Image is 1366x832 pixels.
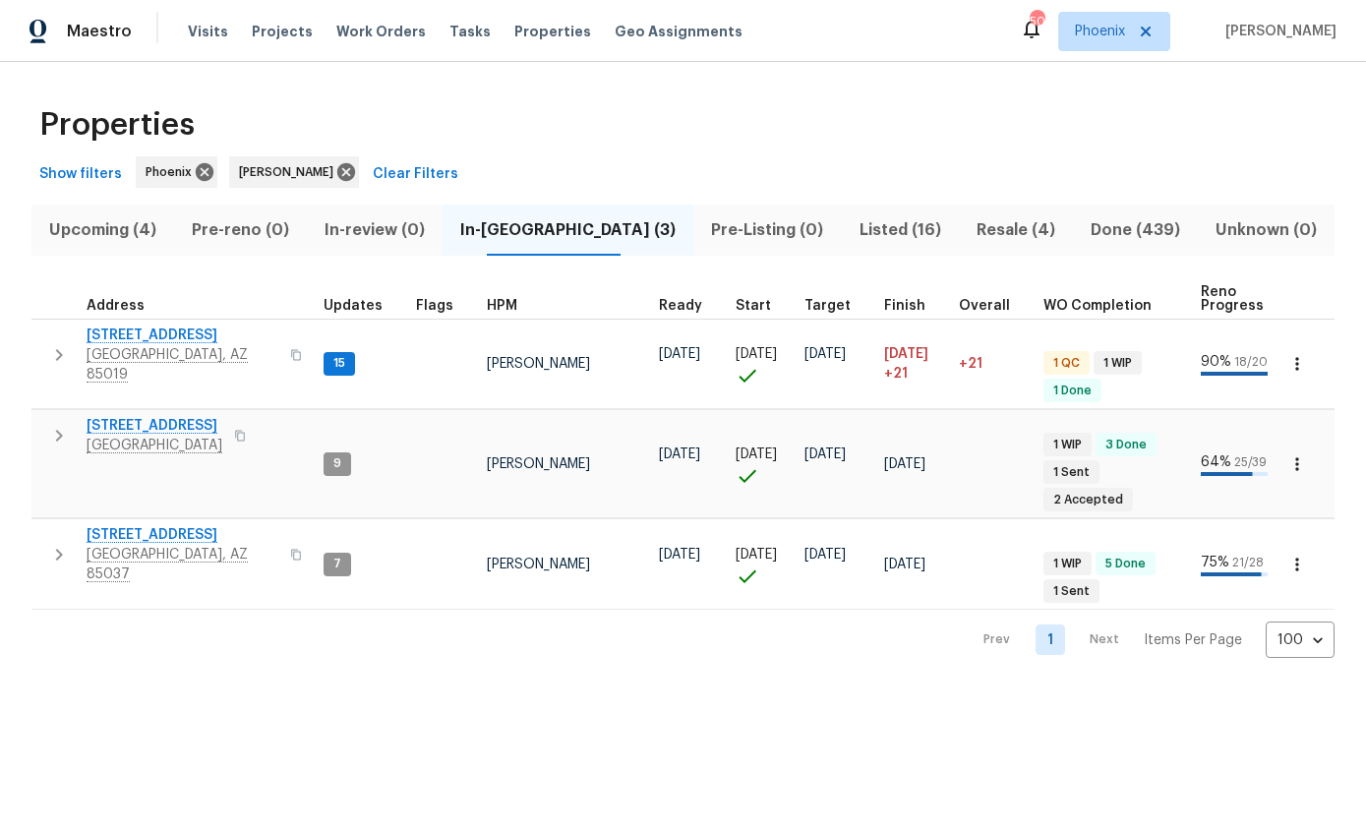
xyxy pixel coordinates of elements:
[1075,22,1125,41] span: Phoenix
[1210,216,1323,244] span: Unknown (0)
[1045,383,1099,399] span: 1 Done
[373,162,458,187] span: Clear Filters
[1201,285,1264,313] span: Reno Progress
[1218,22,1336,41] span: [PERSON_NAME]
[146,162,200,182] span: Phoenix
[87,299,145,313] span: Address
[252,22,313,41] span: Projects
[884,347,928,361] span: [DATE]
[728,519,797,610] td: Project started on time
[659,447,700,461] span: [DATE]
[229,156,359,188] div: [PERSON_NAME]
[854,216,947,244] span: Listed (16)
[804,299,868,313] div: Target renovation project end date
[136,156,217,188] div: Phoenix
[1045,355,1088,372] span: 1 QC
[487,299,517,313] span: HPM
[1085,216,1186,244] span: Done (439)
[1045,583,1098,600] span: 1 Sent
[965,622,1335,658] nav: Pagination Navigation
[959,299,1028,313] div: Days past target finish date
[487,457,590,471] span: [PERSON_NAME]
[326,355,353,372] span: 15
[736,347,777,361] span: [DATE]
[319,216,431,244] span: In-review (0)
[67,22,132,41] span: Maestro
[884,364,908,384] span: +21
[1030,12,1043,31] div: 50
[804,447,846,461] span: [DATE]
[1045,556,1090,572] span: 1 WIP
[728,410,797,518] td: Project started on time
[736,299,789,313] div: Actual renovation start date
[971,216,1061,244] span: Resale (4)
[365,156,466,193] button: Clear Filters
[188,22,228,41] span: Visits
[736,447,777,461] span: [DATE]
[1201,355,1231,369] span: 90 %
[1045,492,1131,508] span: 2 Accepted
[1096,355,1140,372] span: 1 WIP
[804,347,846,361] span: [DATE]
[1043,299,1152,313] span: WO Completion
[659,299,702,313] span: Ready
[186,216,295,244] span: Pre-reno (0)
[1232,557,1264,568] span: 21 / 28
[1144,630,1242,650] p: Items Per Page
[1045,464,1098,481] span: 1 Sent
[514,22,591,41] span: Properties
[1201,556,1229,569] span: 75 %
[1045,437,1090,453] span: 1 WIP
[336,22,426,41] span: Work Orders
[705,216,829,244] span: Pre-Listing (0)
[416,299,453,313] span: Flags
[1266,615,1335,666] div: 100
[884,299,943,313] div: Projected renovation finish date
[736,548,777,562] span: [DATE]
[1098,437,1155,453] span: 3 Done
[39,162,122,187] span: Show filters
[31,156,130,193] button: Show filters
[959,299,1010,313] span: Overall
[1098,556,1154,572] span: 5 Done
[43,216,162,244] span: Upcoming (4)
[804,299,851,313] span: Target
[326,556,349,572] span: 7
[454,216,682,244] span: In-[GEOGRAPHIC_DATA] (3)
[239,162,341,182] span: [PERSON_NAME]
[884,299,925,313] span: Finish
[884,558,925,571] span: [DATE]
[615,22,742,41] span: Geo Assignments
[884,457,925,471] span: [DATE]
[659,548,700,562] span: [DATE]
[736,299,771,313] span: Start
[659,347,700,361] span: [DATE]
[876,319,951,409] td: Scheduled to finish 21 day(s) late
[39,115,195,135] span: Properties
[959,357,982,371] span: +21
[487,357,590,371] span: [PERSON_NAME]
[804,548,846,562] span: [DATE]
[324,299,383,313] span: Updates
[1036,624,1065,655] a: Goto page 1
[1234,356,1268,368] span: 18 / 20
[951,319,1036,409] td: 21 day(s) past target finish date
[326,455,349,472] span: 9
[487,558,590,571] span: [PERSON_NAME]
[728,319,797,409] td: Project started on time
[659,299,720,313] div: Earliest renovation start date (first business day after COE or Checkout)
[1234,456,1267,468] span: 25 / 39
[1201,455,1231,469] span: 64 %
[449,25,491,38] span: Tasks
